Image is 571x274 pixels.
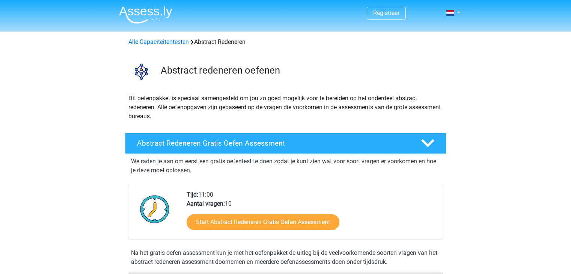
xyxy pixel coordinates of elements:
div: Na het gratis oefen assessment kun je met het oefenpakket de uitleg bij de veelvoorkomende soorte... [128,248,443,266]
b: Aantal vragen: [187,200,225,207]
div: 11:00 10 [181,190,443,239]
p: Dit oefenpakket is speciaal samengesteld om jou zo goed mogelijk voor te bereiden op het onderdee... [128,94,443,121]
a: Alle Capaciteitentesten [128,38,189,45]
img: Assessly [119,6,172,24]
img: abstract redeneren [125,56,157,87]
a: Abstract Redeneren Gratis Oefen Assessment [122,133,449,154]
a: Registreer [373,9,399,17]
h3: Abstract redeneren oefenen [161,65,440,76]
h4: Abstract Redeneren Gratis Oefen Assessment [137,139,409,148]
p: We raden je aan om eerst een gratis oefentest te doen zodat je kunt zien wat voor soort vragen er... [131,157,440,175]
b: Tijd: [187,191,198,198]
img: Klok [136,190,174,228]
div: Abstract Redeneren [125,38,446,47]
a: Start Abstract Redeneren Gratis Oefen Assessment [187,214,339,230]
